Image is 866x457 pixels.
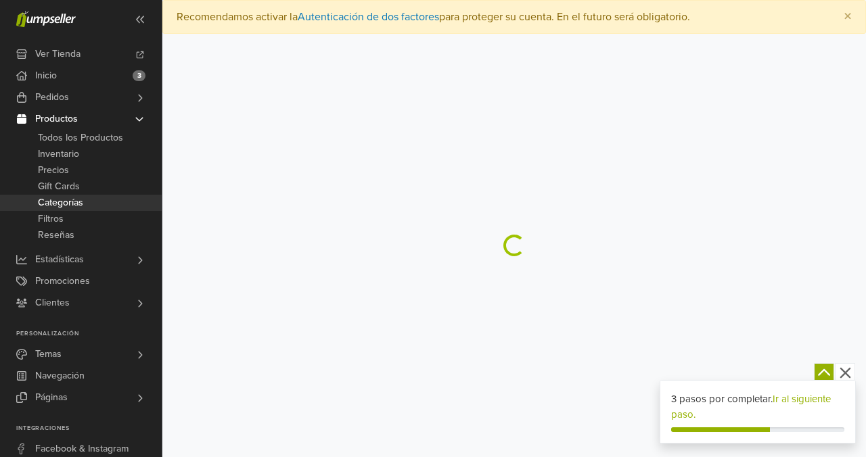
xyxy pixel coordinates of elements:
[38,130,123,146] span: Todos los Productos
[35,292,70,314] span: Clientes
[844,7,852,26] span: ×
[38,178,80,195] span: Gift Cards
[35,365,85,387] span: Navegación
[38,211,64,227] span: Filtros
[38,146,79,162] span: Inventario
[38,162,69,178] span: Precios
[16,425,162,433] p: Integraciones
[35,108,78,130] span: Productos
[35,65,57,87] span: Inicio
[35,387,68,408] span: Páginas
[38,195,83,211] span: Categorías
[671,393,831,420] a: Ir al siguiente paso.
[298,10,439,24] a: Autenticación de dos factores
[38,227,74,243] span: Reseñas
[35,343,62,365] span: Temas
[35,270,90,292] span: Promociones
[830,1,865,33] button: Close
[35,43,81,65] span: Ver Tienda
[133,70,145,81] span: 3
[35,249,84,270] span: Estadísticas
[671,391,844,422] div: 3 pasos por completar.
[16,330,162,338] p: Personalización
[35,87,69,108] span: Pedidos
